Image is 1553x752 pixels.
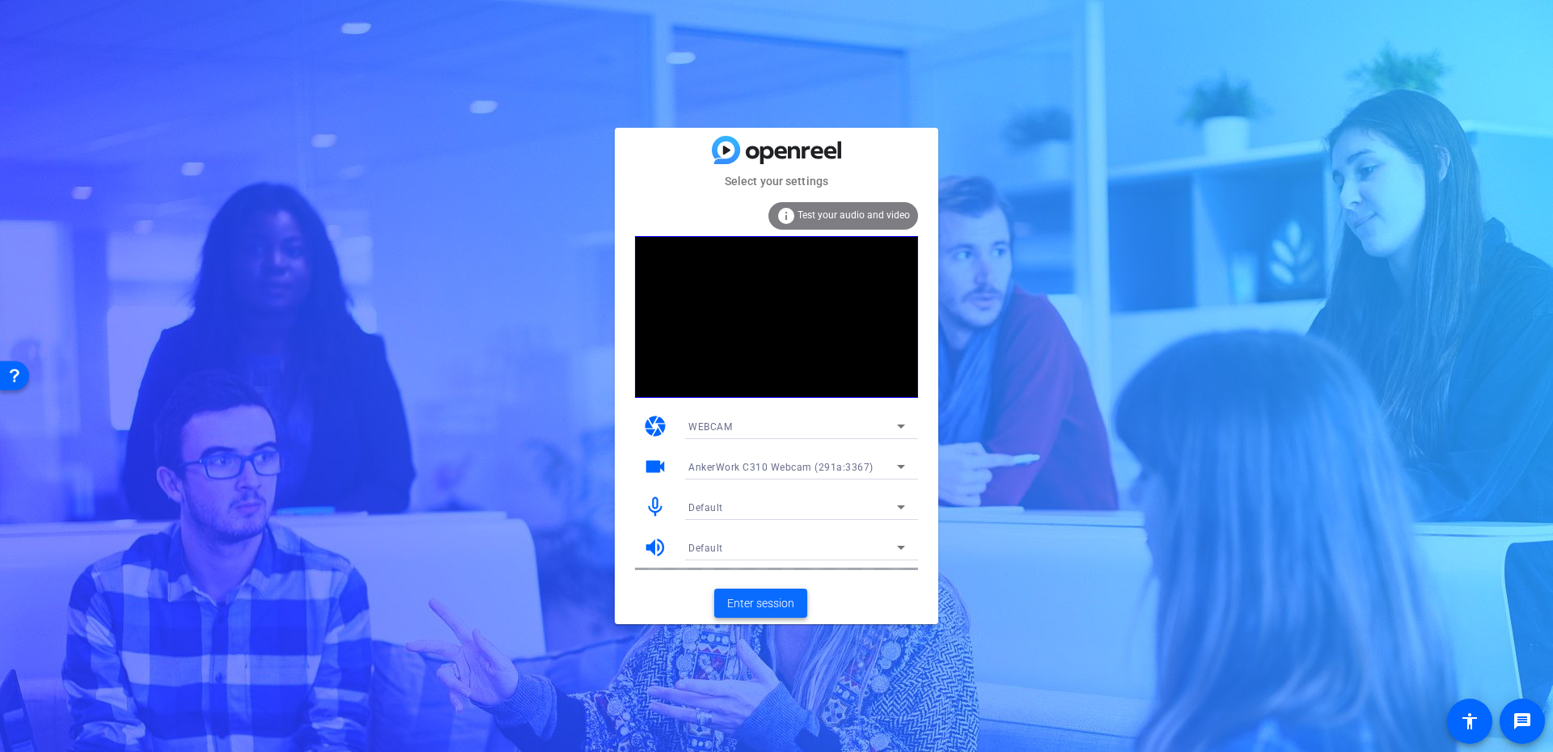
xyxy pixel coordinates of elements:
[643,414,667,438] mat-icon: camera
[688,462,874,473] span: AnkerWork C310 Webcam (291a:3367)
[643,495,667,519] mat-icon: mic_none
[714,589,807,618] button: Enter session
[776,206,796,226] mat-icon: info
[798,209,910,221] span: Test your audio and video
[1460,712,1479,731] mat-icon: accessibility
[643,454,667,479] mat-icon: videocam
[727,595,794,612] span: Enter session
[712,136,841,164] img: blue-gradient.svg
[1513,712,1532,731] mat-icon: message
[688,502,723,513] span: Default
[615,172,938,190] mat-card-subtitle: Select your settings
[688,543,723,554] span: Default
[643,535,667,560] mat-icon: volume_up
[688,421,732,433] span: WEBCAM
